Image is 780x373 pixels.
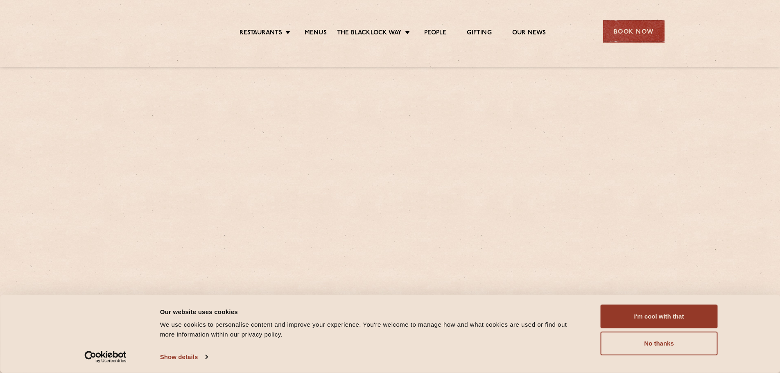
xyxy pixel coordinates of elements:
[337,29,402,38] a: The Blacklock Way
[240,29,282,38] a: Restaurants
[160,307,582,316] div: Our website uses cookies
[70,351,141,363] a: Usercentrics Cookiebot - opens in a new window
[467,29,491,38] a: Gifting
[603,20,665,43] div: Book Now
[601,332,718,355] button: No thanks
[160,351,208,363] a: Show details
[424,29,446,38] a: People
[512,29,546,38] a: Our News
[601,305,718,328] button: I'm cool with that
[305,29,327,38] a: Menus
[116,8,187,55] img: svg%3E
[160,320,582,339] div: We use cookies to personalise content and improve your experience. You're welcome to manage how a...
